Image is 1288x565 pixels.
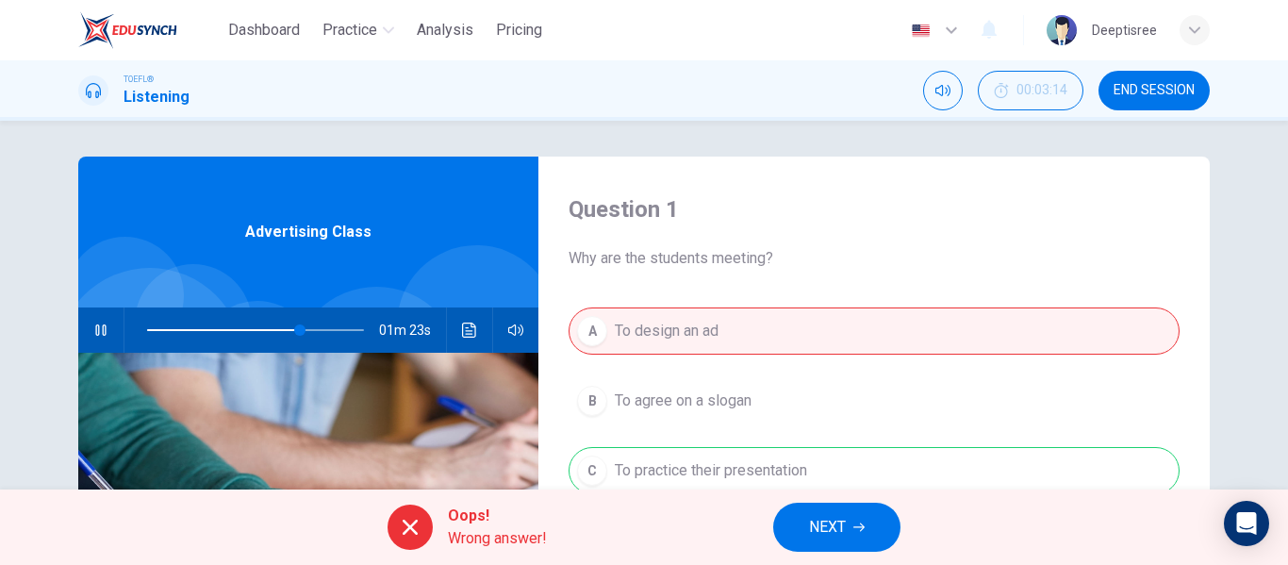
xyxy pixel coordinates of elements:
button: Dashboard [221,13,307,47]
button: Analysis [409,13,481,47]
div: Hide [978,71,1083,110]
span: Analysis [417,19,473,42]
button: Click to see the audio transcription [454,307,485,353]
span: Advertising Class [245,221,372,243]
a: EduSynch logo [78,11,221,49]
span: Oops! [448,505,547,527]
button: NEXT [773,503,900,552]
span: 01m 23s [379,307,446,353]
img: en [909,24,933,38]
span: END SESSION [1114,83,1195,98]
span: Pricing [496,19,542,42]
button: Practice [315,13,402,47]
h1: Listening [124,86,190,108]
img: EduSynch logo [78,11,177,49]
span: Why are the students meeting? [569,247,1180,270]
button: Pricing [488,13,550,47]
div: Mute [923,71,963,110]
div: Open Intercom Messenger [1224,501,1269,546]
button: 00:03:14 [978,71,1083,110]
span: Dashboard [228,19,300,42]
span: Practice [322,19,377,42]
span: NEXT [809,514,846,540]
img: Profile picture [1047,15,1077,45]
span: TOEFL® [124,73,154,86]
span: 00:03:14 [1016,83,1067,98]
h4: Question 1 [569,194,1180,224]
span: Wrong answer! [448,527,547,550]
div: Deeptisree [1092,19,1157,42]
button: END SESSION [1098,71,1210,110]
